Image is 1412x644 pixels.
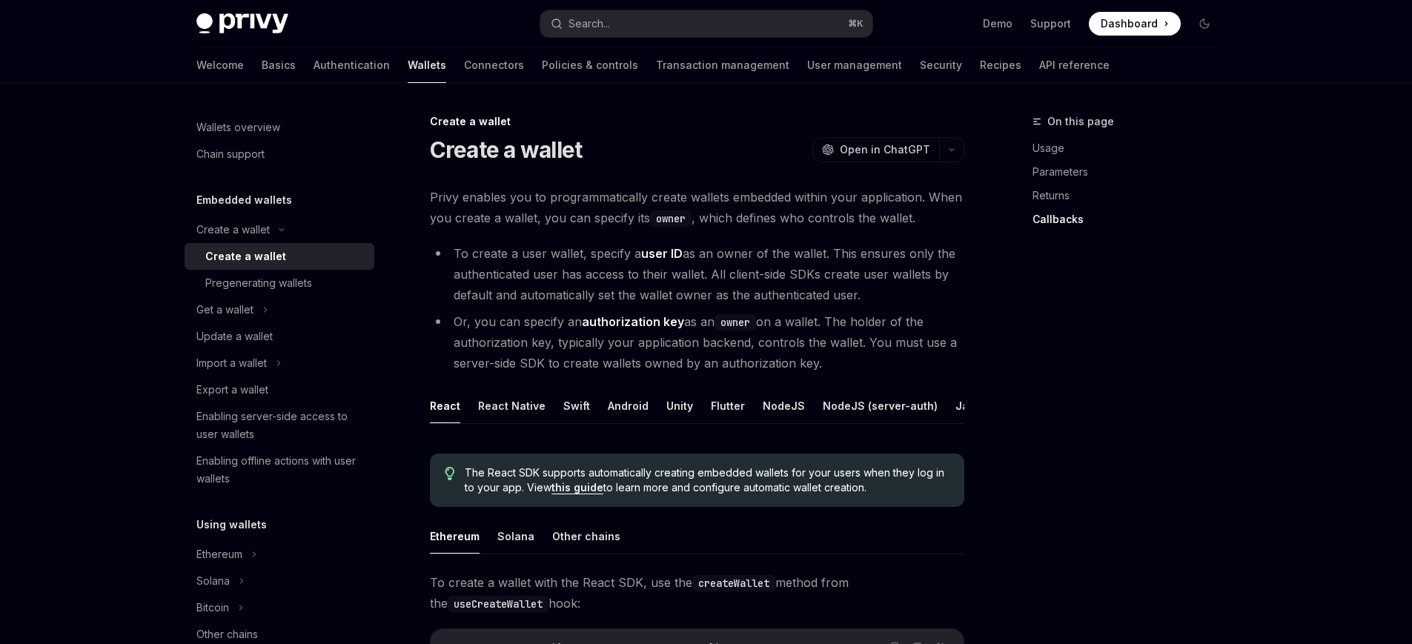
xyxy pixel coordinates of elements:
a: this guide [551,481,603,494]
strong: user ID [641,246,683,261]
a: Support [1030,16,1071,31]
button: Search...⌘K [540,10,872,37]
a: Pregenerating wallets [185,270,374,296]
a: User management [807,47,902,83]
h5: Embedded wallets [196,191,292,209]
code: owner [650,210,692,227]
li: Or, you can specify an as an on a wallet. The holder of the authorization key, typically your app... [430,311,964,374]
a: Enabling server-side access to user wallets [185,403,374,448]
div: Pregenerating wallets [205,274,312,292]
button: Other chains [552,519,620,554]
a: Chain support [185,141,374,167]
h1: Create a wallet [430,136,583,163]
span: Open in ChatGPT [840,142,930,157]
a: Basics [262,47,296,83]
h5: Using wallets [196,516,267,534]
a: Dashboard [1089,12,1181,36]
a: Security [920,47,962,83]
a: Wallets [408,47,446,83]
a: Transaction management [656,47,789,83]
a: Enabling offline actions with user wallets [185,448,374,492]
div: Export a wallet [196,381,268,399]
span: To create a wallet with the React SDK, use the method from the hook: [430,572,964,614]
div: Ethereum [196,545,242,563]
a: Export a wallet [185,376,374,403]
div: Enabling server-side access to user wallets [196,408,365,443]
div: Create a wallet [205,248,286,265]
div: Solana [196,572,230,590]
a: API reference [1039,47,1110,83]
a: Parameters [1033,160,1228,184]
li: To create a user wallet, specify a as an owner of the wallet. This ensures only the authenticated... [430,243,964,305]
a: Authentication [314,47,390,83]
a: Returns [1033,184,1228,208]
a: Wallets overview [185,114,374,141]
button: Ethereum [430,519,480,554]
button: NodeJS (server-auth) [823,388,938,423]
div: Search... [569,15,610,33]
span: ⌘ K [848,18,864,30]
a: Connectors [464,47,524,83]
button: Android [608,388,649,423]
a: Policies & controls [542,47,638,83]
img: dark logo [196,13,288,34]
div: Other chains [196,625,258,643]
button: Solana [497,519,534,554]
span: The React SDK supports automatically creating embedded wallets for your users when they log in to... [465,465,949,495]
div: Update a wallet [196,328,273,345]
span: Privy enables you to programmatically create wallets embedded within your application. When you c... [430,187,964,228]
a: Callbacks [1033,208,1228,231]
a: Demo [983,16,1012,31]
button: Toggle dark mode [1193,12,1216,36]
button: Open in ChatGPT [812,137,939,162]
div: Enabling offline actions with user wallets [196,452,365,488]
button: Flutter [711,388,745,423]
code: owner [715,314,756,331]
a: Recipes [980,47,1021,83]
div: Import a wallet [196,354,267,372]
a: Create a wallet [185,243,374,270]
span: Dashboard [1101,16,1158,31]
a: Update a wallet [185,323,374,350]
a: Usage [1033,136,1228,160]
button: React [430,388,460,423]
div: Get a wallet [196,301,253,319]
div: Create a wallet [430,114,964,129]
svg: Tip [445,467,455,480]
button: React Native [478,388,546,423]
strong: authorization key [582,314,684,329]
button: Swift [563,388,590,423]
code: createWallet [692,575,775,591]
div: Wallets overview [196,119,280,136]
a: Welcome [196,47,244,83]
div: Create a wallet [196,221,270,239]
div: Chain support [196,145,265,163]
button: Java [955,388,981,423]
button: NodeJS [763,388,805,423]
span: On this page [1047,113,1114,130]
button: Unity [666,388,693,423]
div: Bitcoin [196,599,229,617]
